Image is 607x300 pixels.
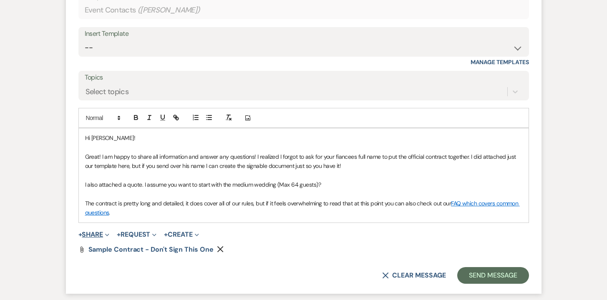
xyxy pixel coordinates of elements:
[164,231,199,238] button: Create
[86,86,129,97] div: Select topics
[85,180,522,189] p: I also attached a quote. I assume you want to start with the medium wedding (Max 64 guests)?
[117,231,121,238] span: +
[471,58,529,66] a: Manage Templates
[85,199,522,217] p: The contract is pretty long and detailed, it does cover all of our rules, but if it feels overwhe...
[138,5,200,16] span: ( [PERSON_NAME] )
[117,231,156,238] button: Request
[457,267,529,284] button: Send Message
[85,72,523,84] label: Topics
[164,231,168,238] span: +
[78,231,82,238] span: +
[85,152,522,171] p: Great! I am happy to share all information and answer any questions! I realized I forgot to ask f...
[85,28,523,40] div: Insert Template
[85,133,522,142] p: Hi [PERSON_NAME]!
[85,2,523,18] div: Event Contacts
[382,272,446,279] button: Clear message
[78,231,110,238] button: Share
[88,245,214,254] span: Sample Contract - Don't sign this one
[88,246,214,253] a: Sample Contract - Don't sign this one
